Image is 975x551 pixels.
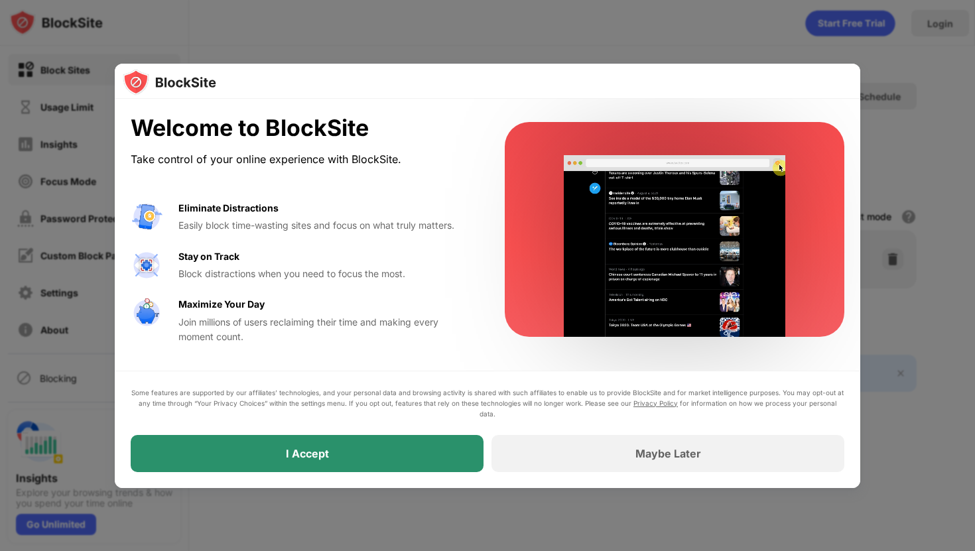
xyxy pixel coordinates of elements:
div: Easily block time-wasting sites and focus on what truly matters. [178,218,473,233]
div: Eliminate Distractions [178,201,279,215]
img: value-safe-time.svg [131,297,162,329]
img: value-avoid-distractions.svg [131,201,162,233]
img: logo-blocksite.svg [123,69,216,95]
div: Welcome to BlockSite [131,115,473,142]
div: Maximize Your Day [178,297,265,312]
div: I Accept [286,447,329,460]
img: value-focus.svg [131,249,162,281]
a: Privacy Policy [633,399,678,407]
div: Maybe Later [635,447,701,460]
div: Some features are supported by our affiliates’ technologies, and your personal data and browsing ... [131,387,844,419]
div: Block distractions when you need to focus the most. [178,267,473,281]
div: Join millions of users reclaiming their time and making every moment count. [178,315,473,345]
div: Stay on Track [178,249,239,264]
div: Take control of your online experience with BlockSite. [131,150,473,169]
